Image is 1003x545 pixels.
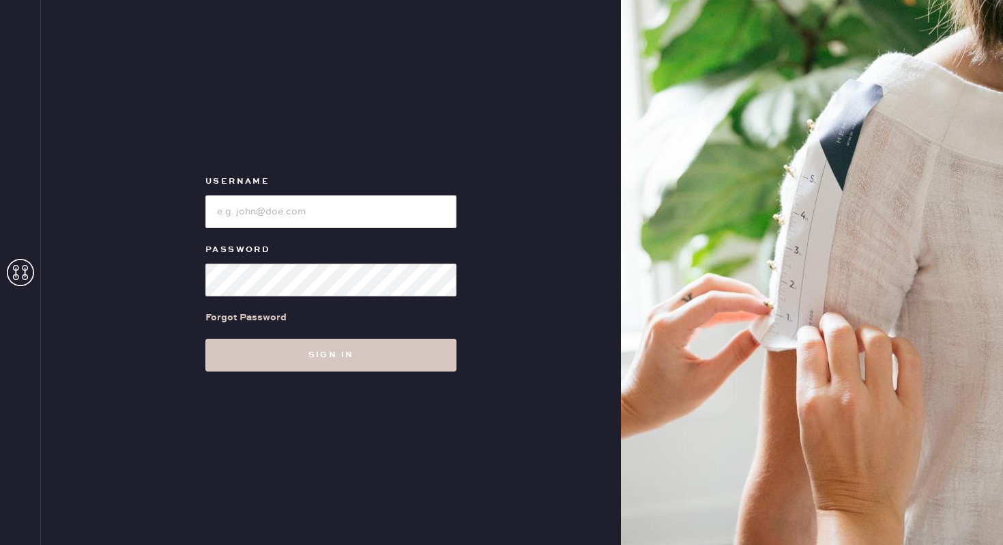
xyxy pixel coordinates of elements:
div: Forgot Password [205,310,287,325]
input: e.g. john@doe.com [205,195,456,228]
a: Forgot Password [205,296,287,339]
label: Username [205,173,456,190]
label: Password [205,242,456,258]
button: Sign in [205,339,456,372]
